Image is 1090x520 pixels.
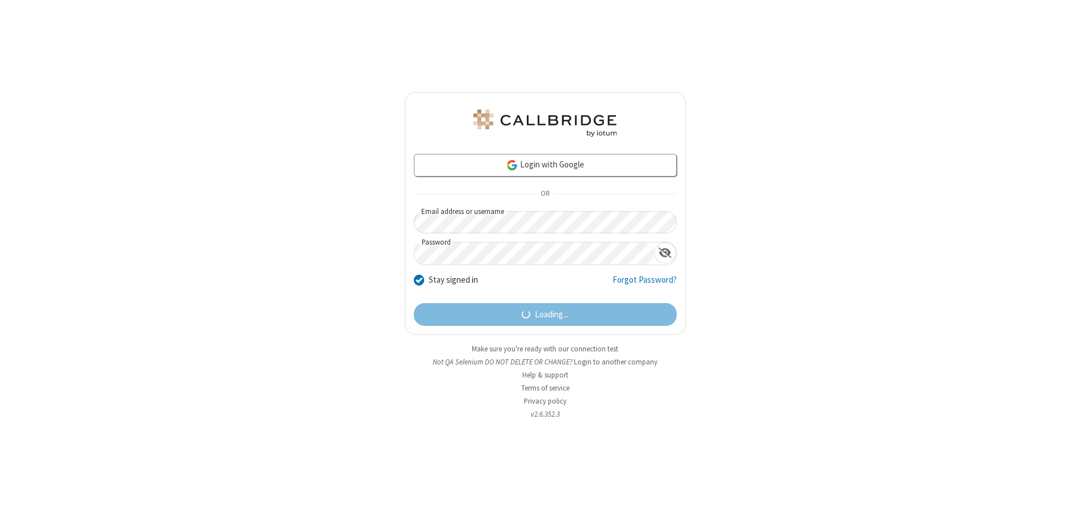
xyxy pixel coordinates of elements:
iframe: Chat [1062,490,1081,512]
input: Password [414,242,654,265]
input: Email address or username [414,211,677,233]
button: Loading... [414,303,677,326]
span: OR [536,186,554,202]
img: QA Selenium DO NOT DELETE OR CHANGE [471,110,619,137]
li: v2.6.352.3 [405,409,686,420]
li: Not QA Selenium DO NOT DELETE OR CHANGE? [405,357,686,367]
a: Privacy policy [524,396,567,406]
div: Show password [654,242,676,263]
a: Help & support [522,370,568,380]
img: google-icon.png [506,159,518,171]
a: Login with Google [414,154,677,177]
a: Make sure you're ready with our connection test [472,344,618,354]
a: Terms of service [521,383,569,393]
label: Stay signed in [429,274,478,287]
a: Forgot Password? [613,274,677,295]
button: Login to another company [574,357,657,367]
span: Loading... [535,308,568,321]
